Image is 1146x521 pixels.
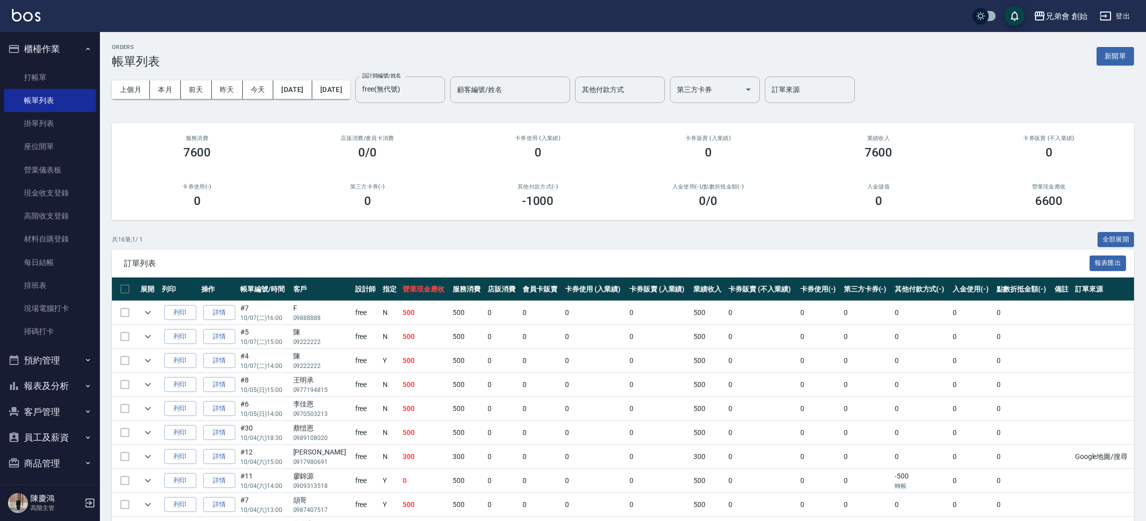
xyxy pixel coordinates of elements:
[520,469,563,492] td: 0
[380,445,400,468] td: N
[4,66,96,89] a: 打帳單
[140,353,155,368] button: expand row
[994,469,1053,492] td: 0
[627,301,691,324] td: 0
[950,445,994,468] td: 0
[1073,445,1134,468] td: Google地圖/搜尋
[627,469,691,492] td: 0
[199,277,238,301] th: 操作
[140,449,155,464] button: expand row
[4,89,96,112] a: 帳單列表
[691,373,726,396] td: 500
[1046,10,1088,22] div: 兄弟會 創始
[892,373,951,396] td: 0
[485,493,520,516] td: 0
[627,349,691,372] td: 0
[976,183,1122,190] h2: 營業現金應收
[238,301,290,324] td: #7
[691,445,726,468] td: 300
[841,373,892,396] td: 0
[380,469,400,492] td: Y
[400,349,450,372] td: 500
[380,349,400,372] td: Y
[994,397,1053,420] td: 0
[1005,6,1025,26] button: save
[124,258,1090,268] span: 訂單列表
[291,277,353,301] th: 客戶
[164,425,196,440] button: 列印
[240,313,288,322] p: 10/07 (二) 16:00
[699,194,717,208] h3: 0 /0
[892,277,951,301] th: 其他付款方式(-)
[238,277,290,301] th: 帳單編號/時間
[238,469,290,492] td: #11
[212,80,243,99] button: 昨天
[364,194,371,208] h3: 0
[183,145,211,159] h3: 7600
[994,445,1053,468] td: 0
[798,349,841,372] td: 0
[181,80,212,99] button: 前天
[240,409,288,418] p: 10/05 (日) 14:00
[865,145,893,159] h3: 7600
[1096,7,1134,25] button: 登出
[4,476,96,502] button: 行銷工具
[892,397,951,420] td: 0
[353,397,380,420] td: free
[950,325,994,348] td: 0
[841,469,892,492] td: 0
[1098,232,1135,247] button: 全部展開
[400,373,450,396] td: 500
[691,469,726,492] td: 500
[362,72,401,79] label: 設計師編號/姓名
[138,277,159,301] th: 展開
[485,277,520,301] th: 店販消費
[293,375,350,385] div: 王明承
[522,194,554,208] h3: -1000
[293,423,350,433] div: 蔡愷恩
[485,469,520,492] td: 0
[124,135,270,141] h3: 服務消費
[358,145,377,159] h3: 0/0
[563,349,626,372] td: 0
[726,373,797,396] td: 0
[293,303,350,313] div: F
[450,469,485,492] td: 500
[450,421,485,444] td: 500
[635,135,781,141] h2: 卡券販賣 (入業績)
[450,445,485,468] td: 300
[726,493,797,516] td: 0
[726,469,797,492] td: 0
[164,377,196,392] button: 列印
[124,183,270,190] h2: 卡券使用(-)
[400,421,450,444] td: 500
[238,493,290,516] td: #7
[353,445,380,468] td: free
[4,297,96,320] a: 現場電腦打卡
[1046,145,1053,159] h3: 0
[705,145,712,159] h3: 0
[994,325,1053,348] td: 0
[450,277,485,301] th: 服務消費
[563,469,626,492] td: 0
[400,469,450,492] td: 0
[950,421,994,444] td: 0
[4,181,96,204] a: 現金收支登錄
[150,80,181,99] button: 本月
[726,325,797,348] td: 0
[875,194,882,208] h3: 0
[563,373,626,396] td: 0
[240,385,288,394] p: 10/05 (日) 15:00
[892,469,951,492] td: -500
[465,135,611,141] h2: 卡券使用 (入業績)
[400,445,450,468] td: 300
[841,397,892,420] td: 0
[691,421,726,444] td: 500
[273,80,312,99] button: [DATE]
[240,361,288,370] p: 10/07 (二) 14:00
[293,457,350,466] p: 0917980691
[140,497,155,512] button: expand row
[1030,6,1092,26] button: 兄弟會 創始
[240,505,288,514] p: 10/04 (六) 13:00
[892,325,951,348] td: 0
